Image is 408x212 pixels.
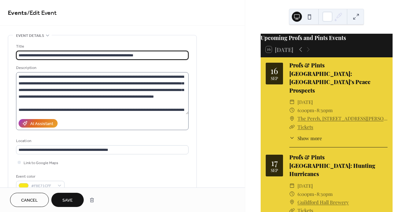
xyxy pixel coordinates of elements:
[271,76,278,81] div: Sep
[62,197,73,204] span: Save
[289,198,295,206] div: ​
[24,160,58,166] span: Link to Google Maps
[289,114,295,123] div: ​
[317,106,333,114] span: 8:30pm
[19,119,58,128] button: AI Assistant
[289,182,295,190] div: ​
[16,173,63,180] div: Event color
[314,190,317,198] span: -
[297,106,314,114] span: 6:00pm
[289,135,295,142] div: ​
[10,193,49,207] button: Cancel
[289,98,295,106] div: ​
[317,190,333,198] span: 8:30pm
[297,98,313,106] span: [DATE]
[30,121,53,127] div: AI Assistant
[31,183,54,189] span: #F8E71CFF
[289,135,322,142] button: ​Show more
[271,168,278,173] div: Sep
[16,65,187,71] div: Description
[297,198,349,206] a: Guildford Hall Brewery
[297,123,313,130] a: Tickets
[27,7,57,19] span: / Edit Event
[289,61,371,94] a: Profs & Pints [GEOGRAPHIC_DATA]: [GEOGRAPHIC_DATA]'s Peace Prospects
[297,114,388,123] a: The Perch, [STREET_ADDRESS][PERSON_NAME]
[289,190,295,198] div: ​
[289,123,295,131] div: ​
[314,106,317,114] span: -
[297,190,314,198] span: 6:00pm
[16,32,44,39] span: Event details
[297,135,322,142] span: Show more
[16,138,187,144] div: Location
[16,43,187,50] div: Title
[261,34,393,42] div: Upcoming Profs and Pints Events
[270,66,278,75] div: 16
[8,7,27,19] a: Events
[51,193,84,207] button: Save
[21,197,38,204] span: Cancel
[289,153,375,177] a: Profs & Pints [GEOGRAPHIC_DATA]: Hunting Hurricanes
[297,182,313,190] span: [DATE]
[289,106,295,114] div: ​
[271,158,278,167] div: 17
